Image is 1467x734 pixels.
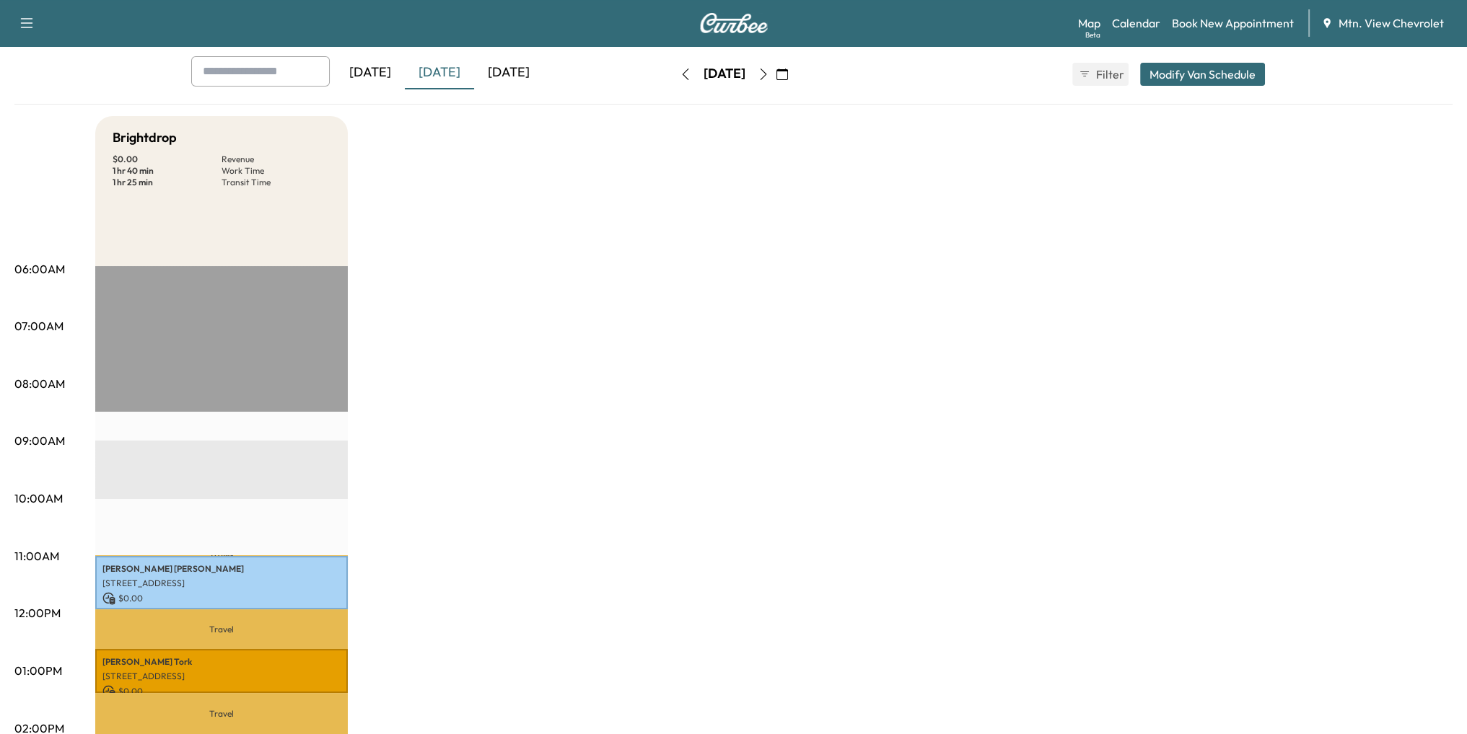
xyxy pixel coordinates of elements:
[1085,30,1100,40] div: Beta
[1172,14,1294,32] a: Book New Appointment
[474,56,543,89] div: [DATE]
[14,604,61,622] p: 12:00PM
[102,578,341,589] p: [STREET_ADDRESS]
[14,260,65,278] p: 06:00AM
[95,555,348,556] p: Travel
[1140,63,1265,86] button: Modify Van Schedule
[704,65,745,83] div: [DATE]
[1072,63,1129,86] button: Filter
[102,608,341,619] p: 10:59 am - 11:54 am
[699,13,768,33] img: Curbee Logo
[102,685,341,698] p: $ 0.00
[14,547,59,565] p: 11:00AM
[14,317,64,335] p: 07:00AM
[113,165,222,177] p: 1 hr 40 min
[95,609,348,649] p: Travel
[222,154,330,165] p: Revenue
[102,671,341,682] p: [STREET_ADDRESS]
[1339,14,1444,32] span: Mtn. View Chevrolet
[336,56,405,89] div: [DATE]
[102,563,341,575] p: [PERSON_NAME] [PERSON_NAME]
[405,56,474,89] div: [DATE]
[1112,14,1160,32] a: Calendar
[222,177,330,188] p: Transit Time
[102,592,341,605] p: $ 0.00
[1096,66,1122,83] span: Filter
[222,165,330,177] p: Work Time
[1078,14,1100,32] a: MapBeta
[113,154,222,165] p: $ 0.00
[102,656,341,668] p: [PERSON_NAME] Tork
[14,375,65,392] p: 08:00AM
[113,177,222,188] p: 1 hr 25 min
[113,128,177,148] h5: Brightdrop
[14,432,65,449] p: 09:00AM
[14,490,63,507] p: 10:00AM
[14,662,62,679] p: 01:00PM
